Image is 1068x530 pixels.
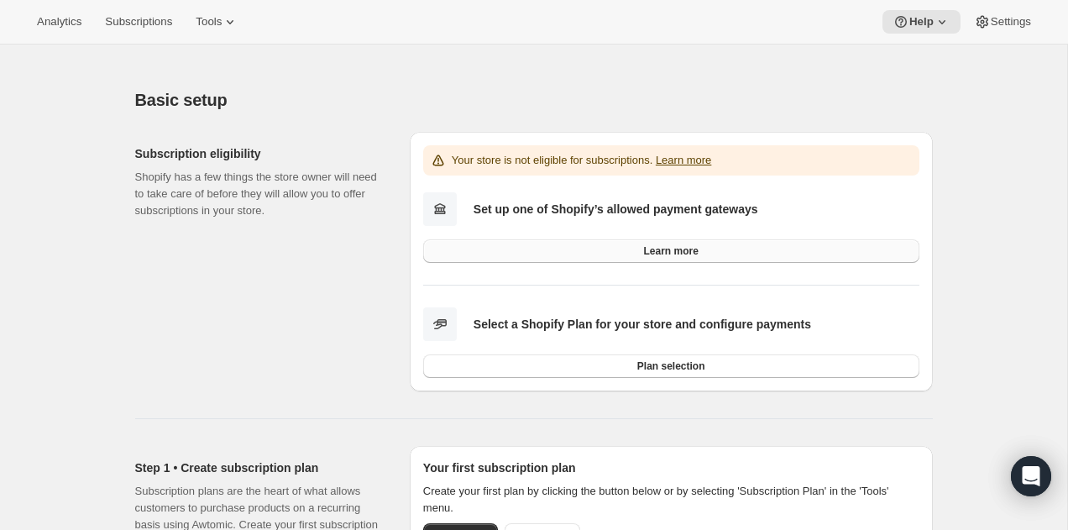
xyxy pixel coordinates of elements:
[37,15,81,29] span: Analytics
[474,317,811,331] b: Select a Shopify Plan for your store and configure payments
[423,483,919,517] p: Create your first plan by clicking the button below or by selecting 'Subscription Plan' in the 'T...
[135,91,228,109] span: Basic setup
[27,10,92,34] button: Analytics
[882,10,961,34] button: Help
[95,10,182,34] button: Subscriptions
[135,459,383,476] h2: Step 1 • Create subscription plan
[105,15,172,29] span: Subscriptions
[643,244,698,258] span: Learn more
[991,15,1031,29] span: Settings
[909,15,934,29] span: Help
[637,359,705,373] span: Plan selection
[423,354,919,378] button: Plan selection
[135,169,383,219] p: Shopify has a few things the store owner will need to take care of before they will allow you to ...
[135,145,383,162] h2: Subscription eligibility
[656,154,711,166] a: Learn more
[423,459,919,476] h2: Your first subscription plan
[964,10,1041,34] button: Settings
[423,239,919,263] a: Learn more
[196,15,222,29] span: Tools
[186,10,249,34] button: Tools
[1011,456,1051,496] div: Open Intercom Messenger
[452,152,712,169] p: Your store is not eligible for subscriptions.
[474,202,758,216] b: Set up one of Shopify’s allowed payment gateways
